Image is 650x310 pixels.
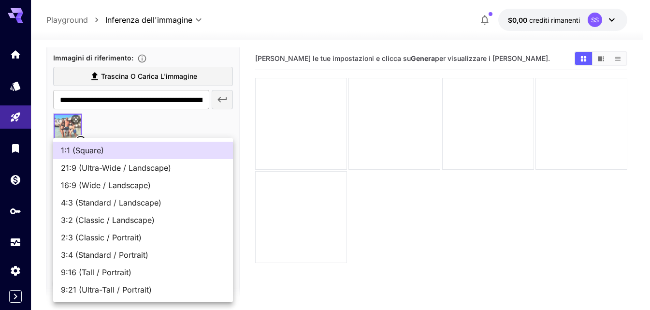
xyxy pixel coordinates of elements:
[61,179,225,191] span: 16:9 (Wide / Landscape)
[61,284,225,295] span: 9:21 (Ultra-Tall / Portrait)
[61,232,225,243] span: 2:3 (Classic / Portrait)
[61,197,225,208] span: 4:3 (Standard / Landscape)
[61,145,225,156] span: 1:1 (Square)
[61,162,225,174] span: 21:9 (Ultra-Wide / Landscape)
[61,214,225,226] span: 3:2 (Classic / Landscape)
[61,249,225,261] span: 3:4 (Standard / Portrait)
[61,266,225,278] span: 9:16 (Tall / Portrait)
